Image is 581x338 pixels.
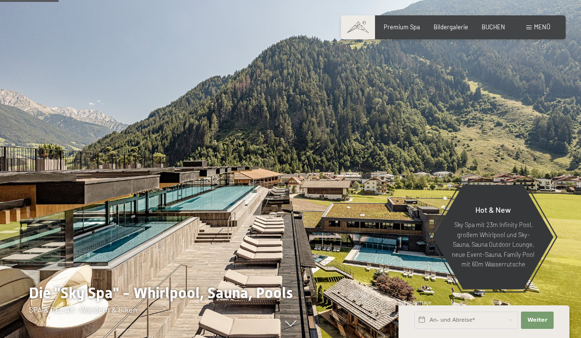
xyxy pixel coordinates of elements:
[384,23,420,31] a: Premium Spa
[534,23,550,31] span: Menü
[482,23,505,31] a: BUCHEN
[432,184,554,290] a: Hot & New Sky Spa mit 23m Infinity Pool, großem Whirlpool und Sky-Sauna, Sauna Outdoor Lounge, ne...
[434,23,468,31] a: Bildergalerie
[451,220,535,269] p: Sky Spa mit 23m Infinity Pool, großem Whirlpool und Sky-Sauna, Sauna Outdoor Lounge, neue Event-S...
[475,205,511,214] span: Hot & New
[399,300,432,305] span: Schnellanfrage
[527,316,547,324] span: Weiter
[521,312,554,329] button: Weiter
